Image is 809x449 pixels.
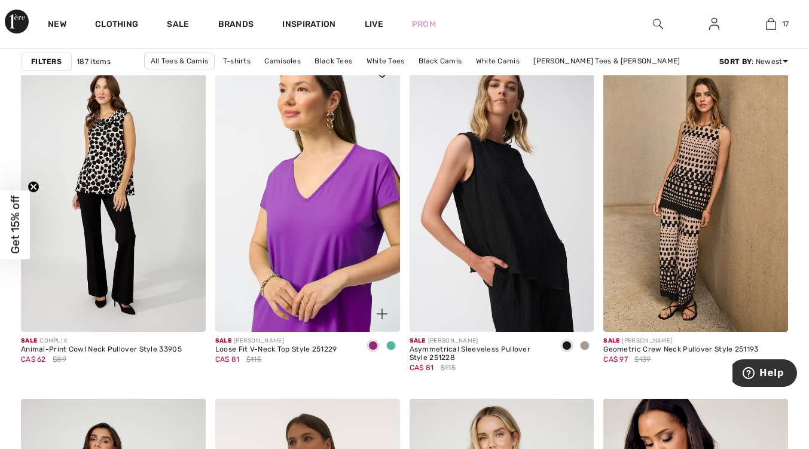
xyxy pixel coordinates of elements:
[215,55,400,332] img: Loose Fit V-Neck Top Style 251229. Purple orchid
[603,337,619,344] span: Sale
[335,69,494,85] a: [PERSON_NAME] Tees & [PERSON_NAME]
[215,346,337,354] div: Loose Fit V-Neck Top Style 251229
[215,355,240,364] span: CA$ 81
[382,337,400,356] div: Garden green
[441,362,456,373] span: $115
[215,337,231,344] span: Sale
[365,18,383,30] a: Live
[603,337,758,346] div: [PERSON_NAME]
[410,55,594,332] img: Asymmetrical Sleeveless Pullover Style 251228. Black
[95,19,138,32] a: Clothing
[410,364,434,372] span: CA$ 81
[167,19,189,32] a: Sale
[470,53,526,69] a: White Camis
[603,55,788,332] img: Geometric Crew Neck Pullover Style 251193. Black/dune
[21,337,182,346] div: COMPLI K
[719,57,752,66] strong: Sort By
[412,18,436,30] a: Prom
[21,355,46,364] span: CA$ 62
[603,346,758,354] div: Geometric Crew Neck Pullover Style 251193
[217,53,257,69] a: T-shirts
[709,17,719,31] img: My Info
[144,53,215,69] a: All Tees & Camis
[53,354,66,365] span: $89
[21,337,37,344] span: Sale
[309,53,358,69] a: Black Tees
[361,53,411,69] a: White Tees
[576,337,594,356] div: Dune
[28,181,39,193] button: Close teaser
[377,309,387,319] img: plus_v2.svg
[700,17,729,32] a: Sign In
[258,53,307,69] a: Camisoles
[5,10,29,33] img: 1ère Avenue
[31,56,62,67] strong: Filters
[218,19,254,32] a: Brands
[282,19,335,32] span: Inspiration
[766,17,776,31] img: My Bag
[215,337,337,346] div: [PERSON_NAME]
[21,55,206,332] img: Animal-Print Cowl Neck Pullover Style 33905. As sample
[246,354,261,365] span: $115
[558,337,576,356] div: Black
[603,355,628,364] span: CA$ 97
[364,337,382,356] div: Purple orchid
[732,359,797,389] iframe: Opens a widget where you can find more information
[410,346,549,362] div: Asymmetrical Sleeveless Pullover Style 251228
[719,56,788,67] div: : Newest
[410,337,549,346] div: [PERSON_NAME]
[77,56,111,67] span: 187 items
[634,354,651,365] span: $139
[410,337,426,344] span: Sale
[782,19,789,29] span: 17
[743,17,799,31] a: 17
[21,346,182,354] div: Animal-Print Cowl Neck Pullover Style 33905
[413,53,468,69] a: Black Camis
[653,17,663,31] img: search the website
[48,19,66,32] a: New
[8,196,22,254] span: Get 15% off
[527,53,686,69] a: [PERSON_NAME] Tees & [PERSON_NAME]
